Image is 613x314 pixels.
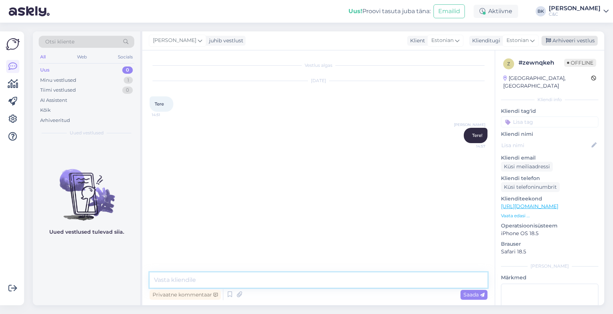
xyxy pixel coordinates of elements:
[501,130,598,138] p: Kliendi nimi
[153,37,196,45] span: [PERSON_NAME]
[549,5,609,17] a: [PERSON_NAME]C&C
[6,37,20,51] img: Askly Logo
[122,87,133,94] div: 0
[122,66,133,74] div: 0
[124,77,133,84] div: 1
[501,263,598,269] div: [PERSON_NAME]
[431,37,454,45] span: Estonian
[116,52,134,62] div: Socials
[40,87,76,94] div: Tiimi vestlused
[501,195,598,203] p: Klienditeekond
[564,59,596,67] span: Offline
[469,37,500,45] div: Klienditugi
[40,107,51,114] div: Kõik
[501,203,558,210] a: [URL][DOMAIN_NAME]
[549,5,601,11] div: [PERSON_NAME]
[348,8,362,15] b: Uus!
[155,101,164,107] span: Tere
[206,37,243,45] div: juhib vestlust
[501,107,598,115] p: Kliendi tag'id
[472,133,482,138] span: Tere!
[152,112,179,118] span: 14:51
[501,230,598,237] p: iPhone OS 18.5
[76,52,88,62] div: Web
[45,38,74,46] span: Otsi kliente
[40,97,67,104] div: AI Assistent
[39,52,47,62] div: All
[458,143,485,149] span: 14:57
[150,77,487,84] div: [DATE]
[501,116,598,127] input: Lisa tag
[506,37,529,45] span: Estonian
[463,291,485,298] span: Saada
[501,141,590,149] input: Lisa nimi
[501,154,598,162] p: Kliendi email
[518,58,564,67] div: # zewnqkeh
[501,222,598,230] p: Operatsioonisüsteem
[474,5,518,18] div: Aktiivne
[40,66,50,74] div: Uus
[40,117,70,124] div: Arhiveeritud
[433,4,465,18] button: Emailid
[454,122,485,127] span: [PERSON_NAME]
[70,130,104,136] span: Uued vestlused
[348,7,431,16] div: Proovi tasuta juba täna:
[501,175,598,182] p: Kliendi telefon
[501,162,553,172] div: Küsi meiliaadressi
[501,274,598,282] p: Märkmed
[549,11,601,17] div: C&C
[49,228,124,236] p: Uued vestlused tulevad siia.
[501,248,598,256] p: Safari 18.5
[33,156,140,222] img: No chats
[541,36,598,46] div: Arhiveeri vestlus
[503,74,591,90] div: [GEOGRAPHIC_DATA], [GEOGRAPHIC_DATA]
[507,61,510,66] span: z
[536,6,546,16] div: BK
[501,212,598,219] p: Vaata edasi ...
[40,77,76,84] div: Minu vestlused
[150,290,221,300] div: Privaatne kommentaar
[501,96,598,103] div: Kliendi info
[407,37,425,45] div: Klient
[501,240,598,248] p: Brauser
[150,62,487,69] div: Vestlus algas
[501,182,560,192] div: Küsi telefoninumbrit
